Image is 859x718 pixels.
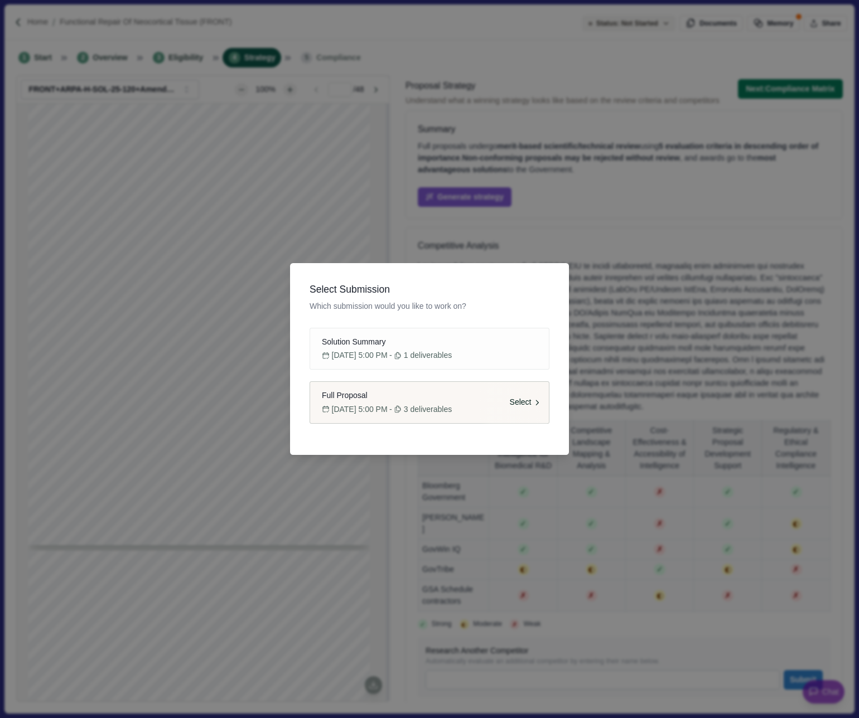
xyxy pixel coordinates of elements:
[389,350,392,361] span: -
[310,300,549,312] span: Which submission would you like to work on?
[510,397,532,409] span: Select
[404,404,452,415] span: 3 deliverables
[310,283,549,297] span: Select Submission
[332,404,388,415] span: [DATE] 5:00 PM
[310,328,549,370] button: Solution Summary[DATE] 5:00 PM-1 deliverables
[310,381,549,424] button: Full Proposal[DATE] 5:00 PM-3 deliverablesSelect
[322,390,368,401] span: Full Proposal
[404,350,452,361] span: 1 deliverables
[332,350,388,361] span: [DATE] 5:00 PM
[322,336,385,348] span: Solution Summary
[389,404,392,415] span: -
